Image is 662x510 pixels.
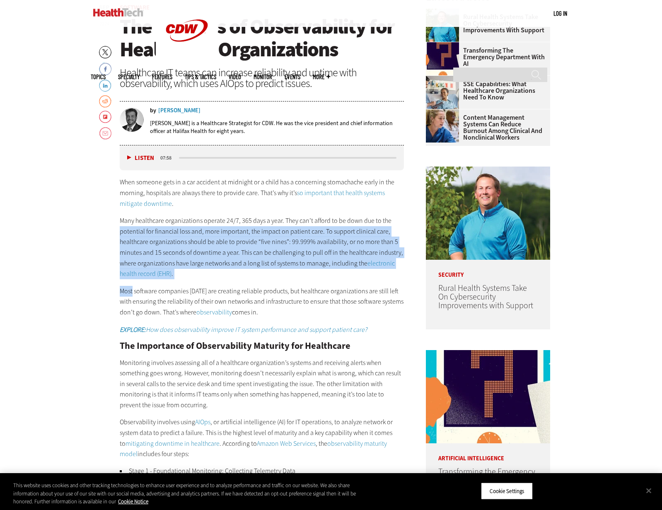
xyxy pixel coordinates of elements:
[150,108,156,114] span: by
[120,108,144,132] img: Tom Stafford
[120,466,404,476] li: Stage 1 - Foundational Monitoring: Collecting Telemetry Data
[120,215,404,279] p: Many healthcare organizations operate 24/7, 365 days a year. They can’t afford to be down due to ...
[127,155,154,161] button: Listen
[126,439,220,448] a: mitigating downtime in healthcare
[150,119,404,135] p: [PERSON_NAME] is a Healthcare Strategist for CDW. He was the vice president and chief information...
[185,74,216,80] a: Tips & Tactics
[257,439,316,448] a: Amazon Web Services
[120,325,146,334] strong: EXPLORE:
[426,109,463,116] a: nurses talk in front of desktop computer
[426,114,545,141] a: Content Management Systems Can Reduce Burnout Among Clinical and Nonclinical Workers
[426,260,550,278] p: Security
[120,358,404,411] p: Monitoring involves assessing all of a healthcare organization’s systems and receiving alerts whe...
[195,418,210,426] a: AIOps
[285,74,300,80] a: Events
[438,283,533,311] a: Rural Health Systems Take On Cybersecurity Improvements with Support
[120,325,367,334] a: EXPLORE:How does observability improve IT system performance and support patient care?
[120,286,404,318] p: Most software companies [DATE] are creating reliable products, but healthcare organizations are s...
[254,74,272,80] a: MonITor
[120,189,385,208] a: so important that health systems mitigate downtime
[426,350,550,443] img: illustration of question mark
[553,9,567,18] div: User menu
[640,481,658,500] button: Close
[152,74,172,80] a: Features
[118,498,148,505] a: More information about your privacy
[229,74,241,80] a: Video
[553,10,567,17] a: Log in
[426,76,463,82] a: Doctor speaking with patient
[438,466,535,486] a: Transforming the Emergency Department with AI
[91,74,106,80] span: Topics
[426,167,550,260] img: Jim Roeder
[196,308,232,317] a: observability
[426,76,459,109] img: Doctor speaking with patient
[158,108,201,114] a: [PERSON_NAME]
[156,55,218,63] a: CDW
[426,109,459,143] img: nurses talk in front of desktop computer
[159,154,178,162] div: duration
[120,417,404,459] p: Observability involves using , or artificial intelligence (AI) for IT operations, to analyze netw...
[120,145,404,170] div: media player
[93,8,143,17] img: Home
[426,443,550,462] p: Artificial Intelligence
[13,481,364,506] div: This website uses cookies and other tracking technologies to enhance user experience and to analy...
[120,177,404,209] p: When someone gets in a car accident at midnight or a child has a concerning stomachache early in ...
[313,74,330,80] span: More
[481,482,533,500] button: Cookie Settings
[426,81,545,101] a: SSE Capabilities: What Healthcare Organizations Need to Know
[118,74,140,80] span: Specialty
[120,325,367,334] em: How does observability improve IT system performance and support patient care?
[120,341,404,350] h2: The Importance of Observability Maturity for Healthcare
